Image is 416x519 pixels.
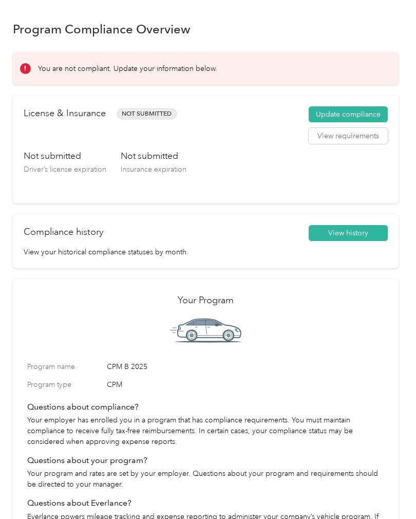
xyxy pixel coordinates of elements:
span: Insurance expiration [121,165,186,174]
p: Your employer has enrolled you in a program that has compliance requirements. You must maintain c... [27,415,384,447]
h4: Questions about your program? [27,454,384,467]
h1: Program Compliance Overview [13,24,191,34]
h3: Not submitted [121,150,186,162]
label: Program name [27,361,103,372]
button: Update compliance [309,106,388,123]
span: Not Submitted [117,108,177,120]
h3: Not submitted [24,150,106,162]
h2: License & Insurance [24,106,106,120]
p: Your program and rates are set by your employer. Questions about your program and requirements sh... [27,468,384,490]
button: View requirements [309,128,388,144]
span: CPM [107,379,384,390]
span: CPM B 2025 [107,361,384,372]
button: View history [309,225,388,242]
span: Driver’s license expiration [24,165,106,174]
p: You are not compliant. Update your information below. [38,63,217,74]
p: View your historical compliance statuses by month. [24,247,388,257]
label: Program type [27,379,103,390]
h2: Compliance history [24,225,103,239]
h4: Questions about compliance? [27,401,384,413]
iframe: Everlance-gr Chat Button Frame [358,461,416,519]
h4: Questions about Everlance? [27,497,384,509]
h2: Your Program [27,293,384,307]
